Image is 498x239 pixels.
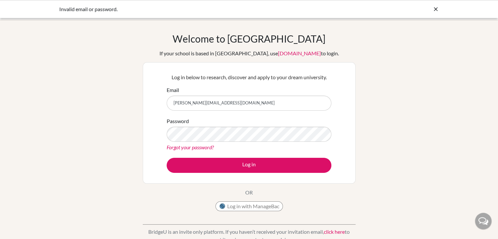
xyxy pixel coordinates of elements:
[15,5,28,10] span: Help
[167,73,331,81] p: Log in below to research, discover and apply to your dream university.
[324,229,345,235] a: click here
[59,5,341,13] div: Invalid email or password.
[167,117,189,125] label: Password
[278,50,321,56] a: [DOMAIN_NAME]
[167,158,331,173] button: Log in
[167,144,214,150] a: Forgot your password?
[159,49,339,57] div: If your school is based in [GEOGRAPHIC_DATA], use to login.
[215,201,283,211] button: Log in with ManageBac
[173,33,325,45] h1: Welcome to [GEOGRAPHIC_DATA]
[167,86,179,94] label: Email
[245,189,253,196] p: OR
